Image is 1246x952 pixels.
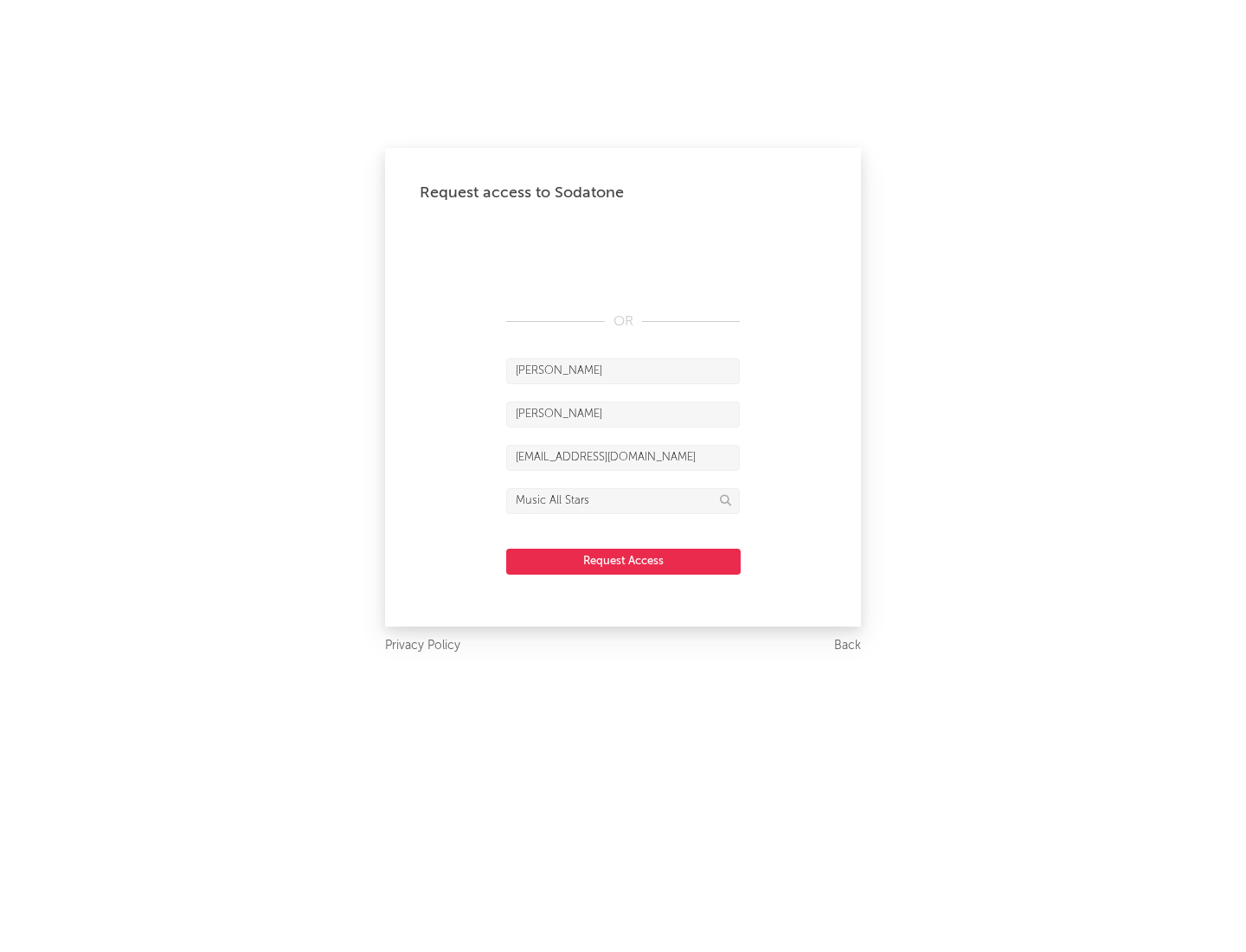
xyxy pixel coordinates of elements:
div: Request access to Sodatone [420,183,826,203]
button: Request Access [506,549,741,575]
div: OR [506,312,740,332]
a: Privacy Policy [385,635,460,657]
input: Division [506,488,740,514]
input: Last Name [506,402,740,428]
input: Email [506,445,740,471]
a: Back [834,635,861,657]
input: First Name [506,358,740,384]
